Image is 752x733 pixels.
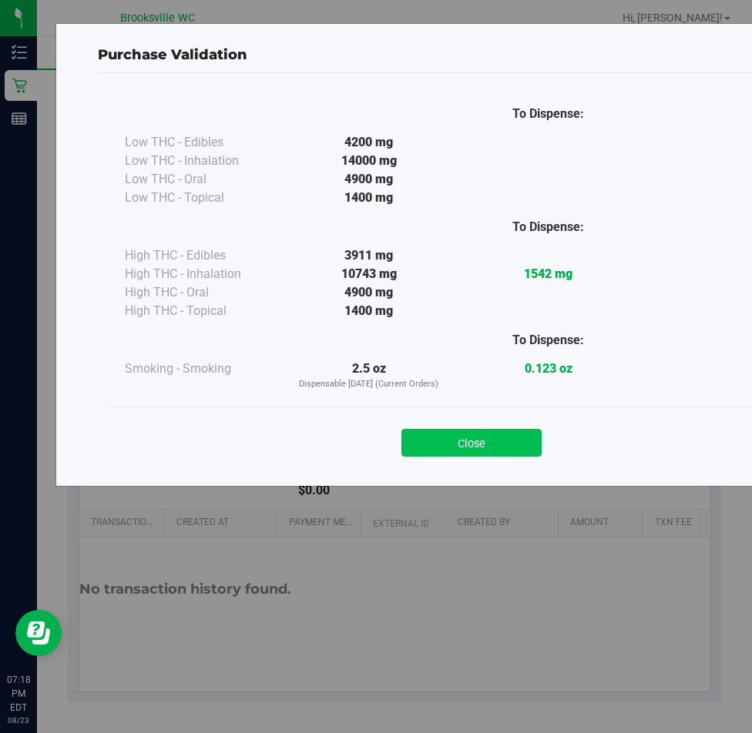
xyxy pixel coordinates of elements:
div: Low THC - Edibles [125,133,279,152]
div: 1400 mg [279,189,458,207]
div: Low THC - Inhalation [125,152,279,170]
div: Low THC - Topical [125,189,279,207]
div: Low THC - Oral [125,170,279,189]
div: To Dispense: [458,105,638,123]
div: 4200 mg [279,133,458,152]
div: 4900 mg [279,283,458,302]
div: High THC - Topical [125,302,279,320]
div: High THC - Inhalation [125,265,279,283]
div: 10743 mg [279,265,458,283]
div: To Dispense: [458,218,638,236]
div: 3911 mg [279,246,458,265]
div: To Dispense: [458,331,638,350]
strong: 0.123 oz [525,361,572,376]
div: 4900 mg [279,170,458,189]
button: Close [401,429,542,457]
div: 1400 mg [279,302,458,320]
div: 2.5 oz [279,360,458,391]
p: Dispensable [DATE] (Current Orders) [279,378,458,391]
strong: 1542 mg [524,266,572,281]
div: 14000 mg [279,152,458,170]
div: Smoking - Smoking [125,360,279,378]
span: Purchase Validation [98,46,247,63]
iframe: Resource center [15,610,62,656]
div: High THC - Oral [125,283,279,302]
div: High THC - Edibles [125,246,279,265]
